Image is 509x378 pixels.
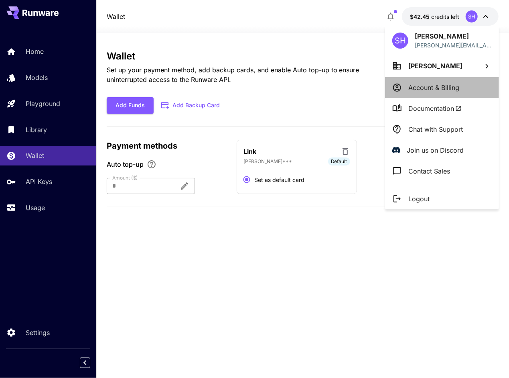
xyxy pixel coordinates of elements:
p: Account & Billing [408,83,459,92]
p: Join us on Discord [407,145,464,155]
span: Documentation [408,104,462,113]
div: SH [392,33,408,49]
p: Contact Sales [408,166,450,176]
button: [PERSON_NAME] [385,55,499,77]
p: Chat with Support [408,125,463,134]
p: [PERSON_NAME][EMAIL_ADDRESS][DOMAIN_NAME] [415,41,492,49]
div: steven@mnsa.co.za [415,41,492,49]
span: [PERSON_NAME] [408,62,462,70]
p: Logout [408,194,430,204]
p: [PERSON_NAME] [415,31,492,41]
